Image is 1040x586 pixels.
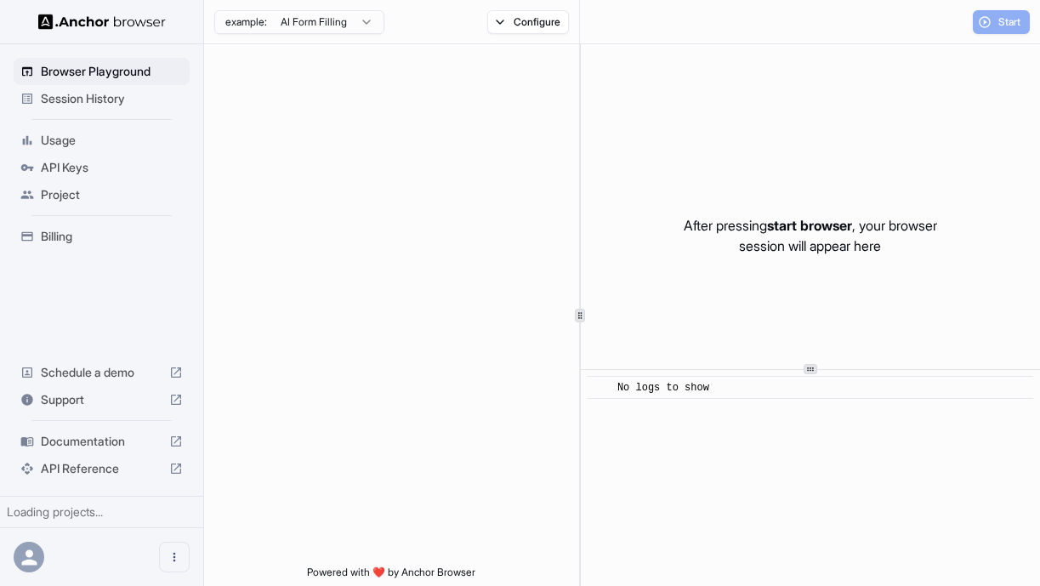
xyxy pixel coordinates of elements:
[41,364,162,381] span: Schedule a demo
[487,10,570,34] button: Configure
[225,15,267,29] span: example:
[14,127,190,154] div: Usage
[617,382,709,394] span: No logs to show
[41,228,183,245] span: Billing
[41,132,183,149] span: Usage
[14,428,190,455] div: Documentation
[14,154,190,181] div: API Keys
[41,433,162,450] span: Documentation
[684,215,937,256] p: After pressing , your browser session will appear here
[14,359,190,386] div: Schedule a demo
[307,566,475,586] span: Powered with ❤️ by Anchor Browser
[596,379,605,396] span: ​
[41,391,162,408] span: Support
[7,504,196,521] div: Loading projects...
[41,63,183,80] span: Browser Playground
[159,542,190,572] button: Open menu
[41,460,162,477] span: API Reference
[41,90,183,107] span: Session History
[14,181,190,208] div: Project
[14,58,190,85] div: Browser Playground
[41,159,183,176] span: API Keys
[14,386,190,413] div: Support
[14,455,190,482] div: API Reference
[767,217,852,234] span: start browser
[14,85,190,112] div: Session History
[41,186,183,203] span: Project
[38,14,166,30] img: Anchor Logo
[14,223,190,250] div: Billing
